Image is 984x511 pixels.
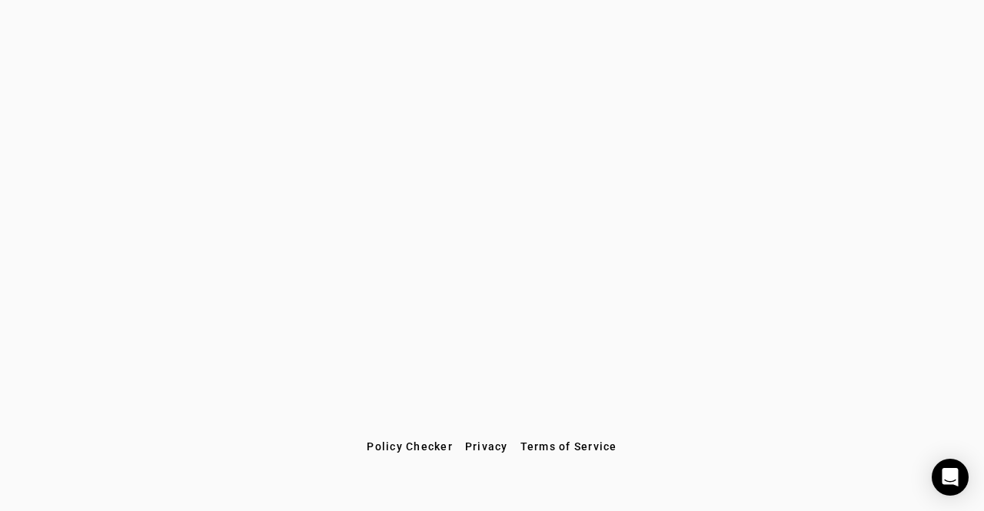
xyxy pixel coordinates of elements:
[361,433,459,460] button: Policy Checker
[465,440,508,453] span: Privacy
[520,440,617,453] span: Terms of Service
[459,433,514,460] button: Privacy
[514,433,623,460] button: Terms of Service
[932,459,969,496] div: Open Intercom Messenger
[367,440,453,453] span: Policy Checker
